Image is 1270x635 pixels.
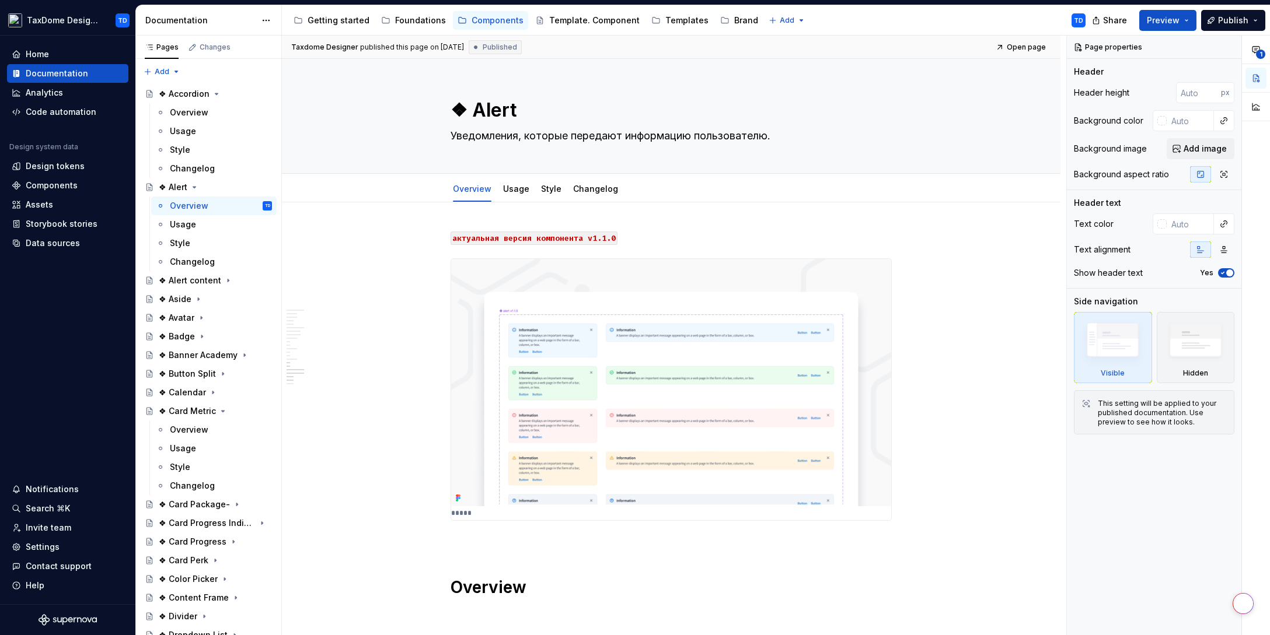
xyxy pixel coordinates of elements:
div: ❖ Card Progress [159,536,226,548]
div: TaxDome Design System [27,15,102,26]
div: Template. Component [549,15,640,26]
a: ❖ Calendar [140,383,277,402]
a: ❖ Color Picker [140,570,277,588]
a: ❖ Banner Academy [140,346,277,364]
div: Hidden [1183,369,1208,378]
div: ❖ Badge [159,331,195,342]
a: Data sources [7,234,128,252]
div: Brand [734,15,758,26]
div: Invite team [26,522,71,534]
span: Add [780,16,794,25]
a: Style [151,234,277,252]
input: Auto [1176,82,1221,103]
div: Notifications [26,483,79,495]
div: Show header text [1074,267,1143,279]
div: Style [170,461,190,473]
button: Add image [1167,138,1234,159]
a: Components [7,176,128,195]
a: ❖ Card Perk [140,551,277,570]
a: Brand [716,11,763,30]
a: ❖ Content Frame [140,588,277,607]
a: ❖ Card Package- [140,495,277,514]
button: Contact support [7,557,128,576]
a: ❖ Divider [140,607,277,626]
div: Changes [200,43,231,52]
div: ❖ Avatar [159,312,194,324]
div: Code automation [26,106,96,118]
a: ❖ Aside [140,290,277,308]
div: Overview [170,424,208,436]
a: OverviewTD [151,197,277,215]
div: Header height [1074,87,1129,99]
button: Share [1086,10,1135,31]
div: TD [118,16,127,25]
span: Preview [1147,15,1180,26]
div: Changelog [170,480,215,492]
a: Analytics [7,83,128,102]
div: ❖ Card Package- [159,499,230,510]
div: Design system data [9,142,78,152]
div: ❖ Button Split [159,368,216,380]
a: Components [453,11,528,30]
a: Getting started [289,11,374,30]
div: Overview [170,200,208,212]
a: ❖ Avatar [140,308,277,327]
div: ❖ Card Metric [159,405,216,417]
a: Invite team [7,518,128,537]
a: Changelog [573,184,618,194]
span: Published [483,43,517,52]
a: Design tokens [7,157,128,176]
input: Auto [1167,213,1214,234]
a: Usage [151,215,277,234]
div: Text alignment [1074,244,1131,255]
button: Preview [1139,10,1196,31]
a: Changelog [151,159,277,178]
div: ❖ Alert content [159,275,221,286]
a: Changelog [151,252,277,271]
a: Documentation [7,64,128,83]
div: Page tree [289,9,763,32]
div: ❖ Calendar [159,387,206,398]
div: Style [170,237,190,249]
span: Publish [1218,15,1248,26]
div: Overview [448,176,496,201]
div: Contact support [26,560,92,572]
a: Supernova Logo [39,614,97,626]
a: Assets [7,195,128,214]
span: Add image [1184,143,1227,155]
a: ❖ Alert [140,178,277,197]
p: px [1221,88,1230,97]
div: ❖ Banner Academy [159,349,238,361]
div: Data sources [26,237,80,249]
div: TD [1074,16,1083,25]
div: Components [472,15,524,26]
div: TD [265,200,270,212]
div: Templates [665,15,709,26]
div: Analytics [26,87,63,99]
div: Background color [1074,115,1143,127]
div: Usage [170,443,196,454]
a: Code automation [7,103,128,121]
span: Add [155,67,169,76]
a: Usage [151,439,277,458]
div: Changelog [170,256,215,268]
div: Background image [1074,143,1147,155]
div: ❖ Card Perk [159,555,208,566]
div: Storybook stories [26,218,97,230]
div: Text color [1074,218,1114,230]
a: ❖ Badge [140,327,277,346]
button: Add [765,12,809,29]
a: ❖ Accordion [140,85,277,103]
a: ❖ Card Progress Indicator- [140,514,277,532]
div: Background aspect ratio [1074,169,1169,180]
div: Hidden [1157,312,1235,383]
div: Components [26,180,78,191]
div: This setting will be applied to your published documentation. Use preview to see how it looks. [1098,399,1227,427]
div: ❖ Accordion [159,88,210,100]
a: ❖ Card Metric [140,402,277,420]
a: ❖ Button Split [140,364,277,383]
div: ❖ Divider [159,611,197,622]
label: Yes [1200,268,1213,278]
div: Design tokens [26,160,85,172]
div: published this page on [DATE] [360,43,464,52]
